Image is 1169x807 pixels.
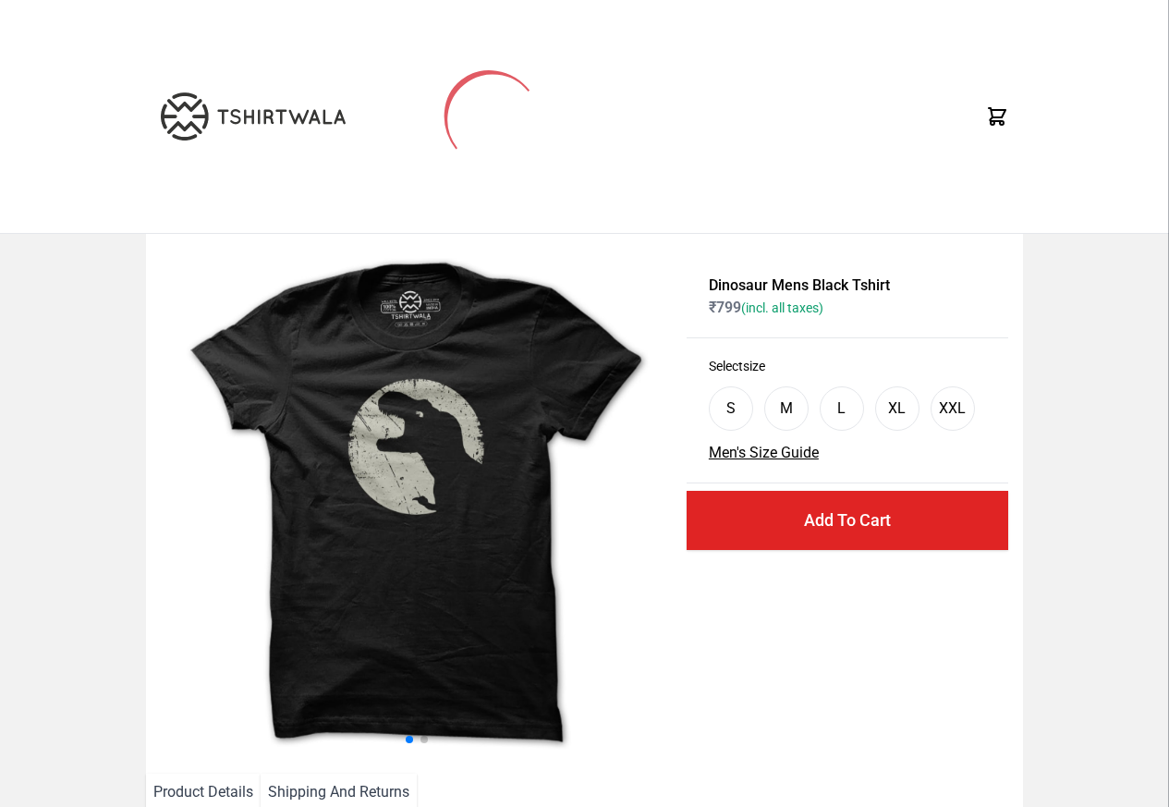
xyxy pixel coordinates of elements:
[780,397,793,420] div: M
[709,357,986,375] h3: Select size
[687,491,1008,550] button: Add To Cart
[888,397,906,420] div: XL
[837,397,846,420] div: L
[939,397,966,420] div: XXL
[741,300,823,315] span: (incl. all taxes)
[161,92,346,141] img: TW-LOGO-400-104.png
[709,299,823,316] span: ₹ 799
[709,275,986,297] h1: Dinosaur Mens Black Tshirt
[709,442,819,464] button: Men's Size Guide
[161,249,672,759] img: dinosaur.jpg
[726,397,736,420] div: S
